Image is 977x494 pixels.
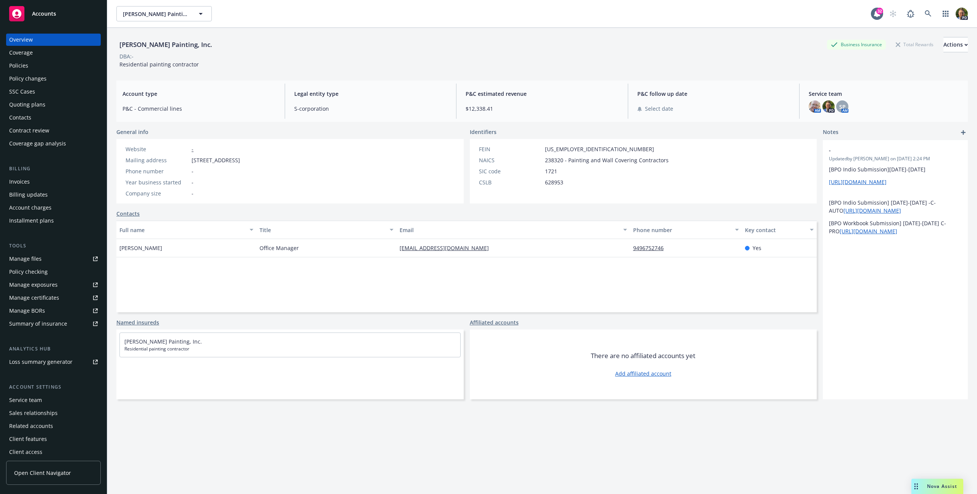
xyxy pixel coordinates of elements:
[6,47,101,59] a: Coverage
[545,178,563,186] span: 628953
[839,103,846,111] span: SP
[6,279,101,291] span: Manage exposures
[809,100,821,113] img: photo
[116,221,256,239] button: Full name
[32,11,56,17] span: Accounts
[9,202,52,214] div: Account charges
[829,199,962,215] p: [BPO Indio Submission] [DATE]-[DATE] -C-AUTO
[823,140,968,241] div: -Updatedby [PERSON_NAME] on [DATE] 2:24 PM[BPO Indio Submission][DATE]-[DATE][URL][DOMAIN_NAME] [...
[123,90,276,98] span: Account type
[6,34,101,46] a: Overview
[9,279,58,291] div: Manage exposures
[6,215,101,227] a: Installment plans
[9,253,42,265] div: Manage files
[921,6,936,21] a: Search
[192,178,193,186] span: -
[630,221,742,239] button: Phone number
[938,6,953,21] a: Switch app
[116,318,159,326] a: Named insureds
[903,6,918,21] a: Report a Bug
[126,156,189,164] div: Mailing address
[466,105,619,113] span: $12,338.41
[470,128,497,136] span: Identifiers
[9,305,45,317] div: Manage BORs
[116,210,140,218] a: Contacts
[6,111,101,124] a: Contacts
[9,124,49,137] div: Contract review
[545,145,654,153] span: [US_EMPLOYER_IDENTIFICATION_NUMBER]
[840,228,897,235] a: [URL][DOMAIN_NAME]
[6,292,101,304] a: Manage certificates
[119,61,199,68] span: Residential painting contractor
[400,244,495,252] a: [EMAIL_ADDRESS][DOMAIN_NAME]
[6,86,101,98] a: SSC Cases
[119,244,162,252] span: [PERSON_NAME]
[9,420,53,432] div: Related accounts
[892,40,937,49] div: Total Rewards
[6,202,101,214] a: Account charges
[829,178,887,186] a: [URL][DOMAIN_NAME]
[6,394,101,406] a: Service team
[126,145,189,153] div: Website
[192,145,193,153] a: -
[753,244,761,252] span: Yes
[466,90,619,98] span: P&C estimated revenue
[470,318,519,326] a: Affiliated accounts
[959,128,968,137] a: add
[479,167,542,175] div: SIC code
[6,356,101,368] a: Loss summary generator
[6,189,101,201] a: Billing updates
[192,189,193,197] span: -
[6,176,101,188] a: Invoices
[6,318,101,330] a: Summary of insurance
[822,100,835,113] img: photo
[9,86,35,98] div: SSC Cases
[479,156,542,164] div: NAICS
[829,155,962,162] span: Updated by [PERSON_NAME] on [DATE] 2:24 PM
[911,479,921,494] div: Drag to move
[260,244,299,252] span: Office Manager
[829,219,962,235] p: [BPO Workbook Submission] [DATE]-[DATE] C- PRO
[829,165,962,173] p: [BPO Indio Submission][DATE]-[DATE]
[397,221,630,239] button: Email
[6,407,101,419] a: Sales relationships
[294,90,447,98] span: Legal entity type
[927,483,957,489] span: Nova Assist
[885,6,901,21] a: Start snowing
[6,433,101,445] a: Client features
[545,167,557,175] span: 1721
[9,111,31,124] div: Contacts
[116,40,215,50] div: [PERSON_NAME] Painting, Inc.
[479,178,542,186] div: CSLB
[9,292,59,304] div: Manage certificates
[123,105,276,113] span: P&C - Commercial lines
[14,469,71,477] span: Open Client Navigator
[615,370,671,378] a: Add affiliated account
[6,383,101,391] div: Account settings
[633,244,670,252] a: 9496752746
[6,305,101,317] a: Manage BORs
[256,221,397,239] button: Title
[545,156,669,164] span: 238320 - Painting and Wall Covering Contractors
[6,446,101,458] a: Client access
[637,90,790,98] span: P&C follow up date
[260,226,385,234] div: Title
[9,407,58,419] div: Sales relationships
[591,351,695,360] span: There are no affiliated accounts yet
[9,356,73,368] div: Loss summary generator
[876,8,883,15] div: 32
[956,8,968,20] img: photo
[9,73,47,85] div: Policy changes
[6,98,101,111] a: Quoting plans
[6,242,101,250] div: Tools
[400,226,619,234] div: Email
[633,226,731,234] div: Phone number
[6,3,101,24] a: Accounts
[645,105,673,113] span: Select date
[745,226,805,234] div: Key contact
[9,98,45,111] div: Quoting plans
[9,60,28,72] div: Policies
[809,90,962,98] span: Service team
[9,266,48,278] div: Policy checking
[126,178,189,186] div: Year business started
